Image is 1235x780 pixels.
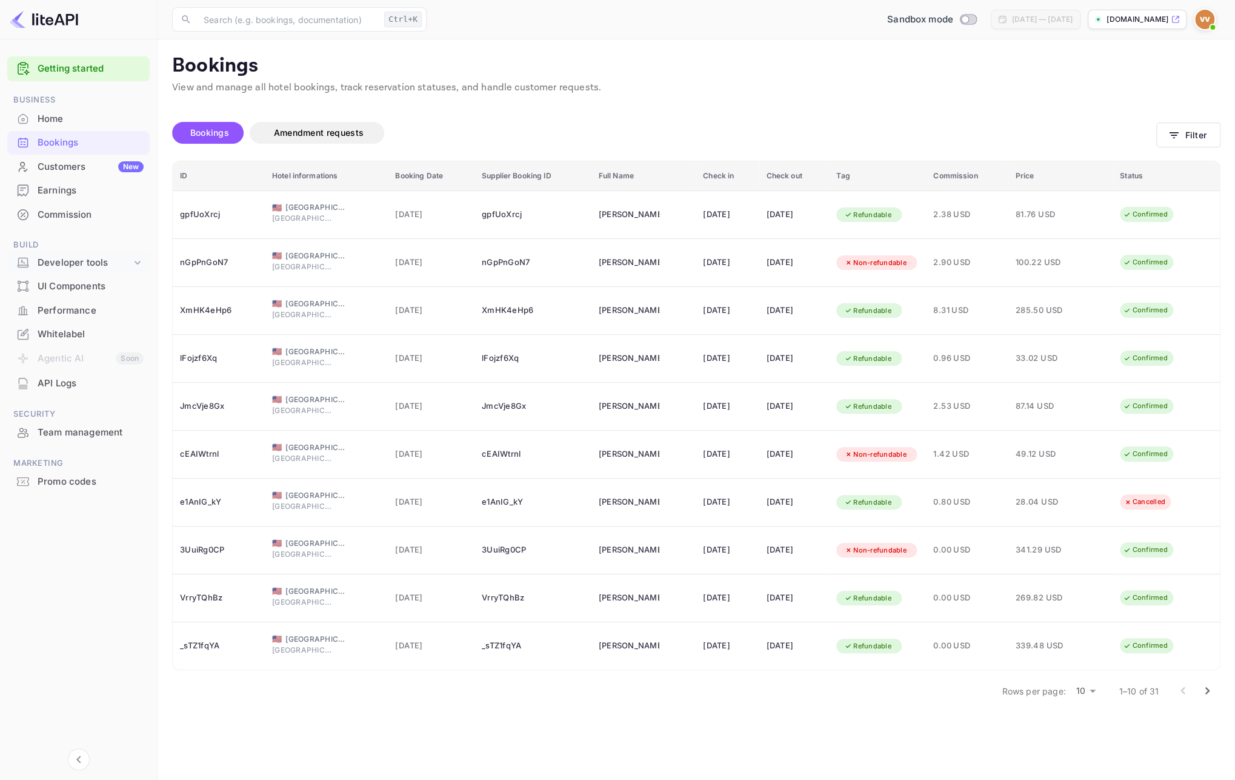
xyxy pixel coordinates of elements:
div: 3UuiRg0CP [180,540,258,560]
p: [DOMAIN_NAME] [1107,14,1168,25]
div: Team management [7,421,150,445]
div: Refundable [836,399,899,414]
div: Confirmed [1115,351,1175,366]
a: Whitelabel [7,323,150,345]
div: Developer tools [38,256,131,270]
div: cEAIWtrnl [482,445,584,464]
div: Refundable [836,639,899,654]
span: Build [7,238,150,252]
div: [DATE] [703,301,751,320]
span: Security [7,408,150,421]
div: Commission [7,203,150,227]
div: Vince Valenti [599,540,659,560]
div: Home [38,112,144,126]
span: [GEOGRAPHIC_DATA] [272,645,333,656]
div: [DATE] — [DATE] [1012,14,1073,25]
div: API Logs [7,372,150,395]
div: [DATE] [766,349,822,368]
a: Promo codes [7,470,150,493]
span: 339.48 USD [1015,639,1076,653]
span: 0.00 USD [933,543,1000,557]
span: 100.22 USD [1015,256,1076,269]
span: [GEOGRAPHIC_DATA] [285,538,346,549]
th: Commission [926,161,1008,191]
div: Vince Valenti [599,349,659,368]
span: [DATE] [395,639,467,653]
div: Non-refundable [836,255,914,271]
img: LiteAPI logo [10,10,78,29]
div: Bookings [38,136,144,150]
button: Filter [1156,123,1220,147]
span: United States of America [272,635,282,643]
div: Performance [7,299,150,323]
span: 81.76 USD [1015,208,1076,221]
div: [DATE] [703,540,751,560]
span: United States of America [272,587,282,595]
span: United States of America [272,539,282,547]
div: VrryTQhBz [482,588,584,608]
span: United States of America [272,204,282,212]
span: Amendment requests [274,127,364,138]
p: Bookings [172,54,1220,78]
span: Sandbox mode [887,13,953,27]
div: 3UuiRg0CP [482,540,584,560]
div: cEAIWtrnl [180,445,258,464]
th: Tag [829,161,926,191]
p: 1–10 of 31 [1119,685,1159,698]
div: Team management [38,426,144,440]
div: [DATE] [766,205,822,224]
div: [DATE] [766,253,822,272]
div: UI Components [38,280,144,294]
div: Non-refundable [836,447,914,462]
div: XmHK4eHp6 [482,301,584,320]
div: [DATE] [703,205,751,224]
div: Vince Valenti [599,493,659,512]
a: Getting started [38,62,144,76]
span: United States of America [272,300,282,308]
a: Bookings [7,131,150,153]
th: Check out [759,161,829,191]
span: [GEOGRAPHIC_DATA] [272,261,333,272]
span: [DATE] [395,256,467,269]
span: [DATE] [395,591,467,605]
div: Whitelabel [38,328,144,341]
div: Refundable [836,495,899,510]
button: Collapse navigation [68,748,90,770]
div: Switch to Production mode [882,13,981,27]
div: [DATE] [703,397,751,416]
a: UI Components [7,275,150,297]
th: Full Name [591,161,696,191]
span: United States of America [272,395,282,403]
span: [DATE] [395,496,467,509]
a: CustomersNew [7,155,150,178]
div: e1AnIG_kY [482,493,584,512]
div: Ctrl+K [384,12,422,27]
span: 0.80 USD [933,496,1000,509]
span: 341.29 USD [1015,543,1076,557]
div: [DATE] [766,397,822,416]
div: Non-refundable [836,543,914,558]
div: Confirmed [1115,303,1175,318]
a: API Logs [7,372,150,394]
span: [GEOGRAPHIC_DATA] [285,298,346,309]
div: [DATE] [703,445,751,464]
img: Vince Valenti [1195,10,1214,29]
div: Getting started [7,56,150,81]
div: Promo codes [38,475,144,489]
div: New [118,161,144,172]
div: Confirmed [1115,255,1175,270]
span: [GEOGRAPHIC_DATA] [285,202,346,213]
div: Promo codes [7,470,150,494]
div: [DATE] [766,493,822,512]
span: [DATE] [395,352,467,365]
div: JmcVje8Gx [482,397,584,416]
div: Home [7,107,150,131]
div: lFojzf6Xq [180,349,258,368]
a: Commission [7,203,150,226]
a: Performance [7,299,150,321]
div: Commission [38,208,144,222]
span: [GEOGRAPHIC_DATA] [285,442,346,453]
div: Earnings [38,184,144,198]
a: Home [7,107,150,130]
div: nGpPnGoN7 [482,253,584,272]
